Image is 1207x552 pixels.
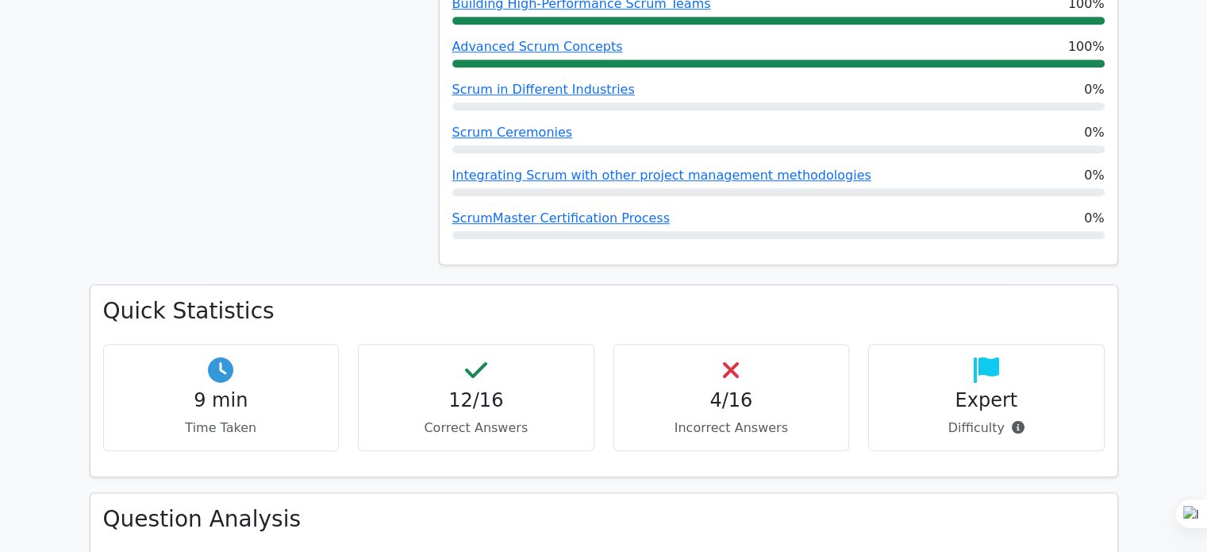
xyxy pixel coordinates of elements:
span: 0% [1084,166,1104,185]
h4: 4/16 [627,389,836,412]
p: Difficulty [882,419,1091,438]
a: Advanced Scrum Concepts [452,39,623,54]
a: Integrating Scrum with other project management methodologies [452,168,871,183]
a: ScrumMaster Certification Process [452,210,670,226]
span: 0% [1084,123,1104,142]
p: Correct Answers [371,419,581,438]
p: Time Taken [117,419,326,438]
h4: 9 min [117,389,326,412]
h3: Quick Statistics [103,298,1105,325]
span: 0% [1084,80,1104,99]
h3: Question Analysis [103,506,1105,533]
a: Scrum Ceremonies [452,125,573,140]
h4: 12/16 [371,389,581,412]
p: Incorrect Answers [627,419,836,438]
h4: Expert [882,389,1091,412]
span: 100% [1068,37,1105,56]
a: Scrum in Different Industries [452,82,635,97]
span: 0% [1084,209,1104,228]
